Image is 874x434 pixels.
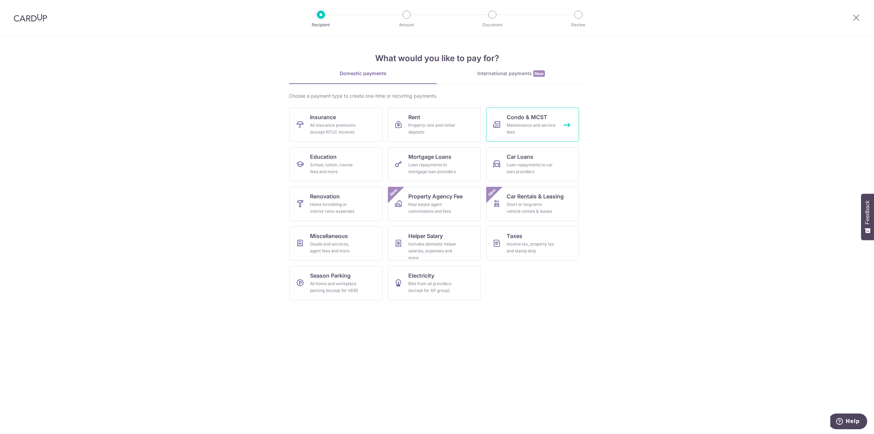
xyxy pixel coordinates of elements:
[486,147,579,181] a: Car LoansLoan repayments to car loan providers
[310,271,351,280] span: Season Parking
[408,122,457,136] div: Property rent and rental deposits
[507,162,556,175] div: Loan repayments to car loan providers
[310,241,359,254] div: Goods and services, agent fees and more
[830,414,867,431] iframe: Opens a widget where you can find more information
[553,22,604,28] p: Review
[310,201,359,215] div: Home furnishing or interior reno-expenses
[388,187,399,198] span: New
[408,192,463,200] span: Property Agency Fee
[14,14,47,22] img: CardUp
[507,192,564,200] span: Car Rentals & Leasing
[290,226,382,261] a: MiscellaneousGoods and services, agent fees and more
[507,122,556,136] div: Maintenance and service fees
[507,232,522,240] span: Taxes
[290,108,382,142] a: InsuranceAll insurance premiums (except NTUC Income)
[310,122,359,136] div: All insurance premiums (except NTUC Income)
[408,241,457,261] div: Includes domestic helper salaries, expenses and more
[296,22,346,28] p: Recipient
[408,280,457,294] div: Bills from all providers (except for SP group)
[310,192,340,200] span: Renovation
[388,187,481,221] a: Property Agency FeeReal estate agent commissions and feesNew
[487,187,498,198] span: New
[861,194,874,240] button: Feedback - Show survey
[486,108,579,142] a: Condo & MCSTMaintenance and service fees
[290,187,382,221] a: RenovationHome furnishing or interior reno-expenses
[388,147,481,181] a: Mortgage LoansLoan repayments to mortgage loan providers
[467,22,518,28] p: Document
[388,266,481,300] a: ElectricityBills from all providers (except for SP group)
[486,226,579,261] a: TaxesIncome tax, property tax and stamp duty
[290,147,382,181] a: EducationSchool, tuition, course fees and more
[289,93,585,99] div: Choose a payment type to create one-time or recurring payments.
[507,153,533,161] span: Car Loans
[533,70,545,77] span: New
[864,200,871,224] span: Feedback
[408,271,434,280] span: Electricity
[408,162,457,175] div: Loan repayments to mortgage loan providers
[437,70,585,77] div: International payments
[289,52,585,65] h4: What would you like to pay for?
[310,153,337,161] span: Education
[310,280,359,294] div: All home and workplace parking (except for HDB)
[388,108,481,142] a: RentProperty rent and rental deposits
[408,201,457,215] div: Real estate agent commissions and fees
[381,22,432,28] p: Amount
[310,113,336,121] span: Insurance
[388,226,481,261] a: Helper SalaryIncludes domestic helper salaries, expenses and more
[408,113,420,121] span: Rent
[408,232,443,240] span: Helper Salary
[507,241,556,254] div: Income tax, property tax and stamp duty
[289,70,437,77] div: Domestic payments
[507,113,547,121] span: Condo & MCST
[310,162,359,175] div: School, tuition, course fees and more
[486,187,579,221] a: Car Rentals & LeasingShort or long‑term vehicle rentals & leasesNew
[408,153,451,161] span: Mortgage Loans
[507,201,556,215] div: Short or long‑term vehicle rentals & leases
[310,232,348,240] span: Miscellaneous
[290,266,382,300] a: Season ParkingAll home and workplace parking (except for HDB)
